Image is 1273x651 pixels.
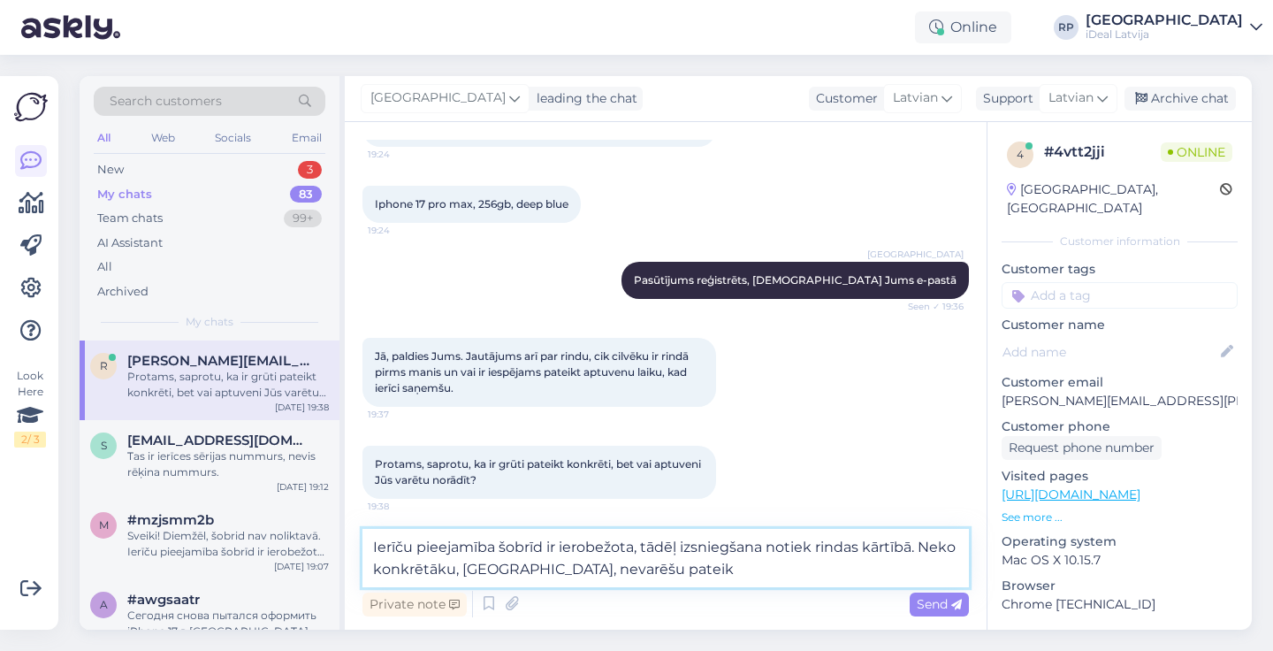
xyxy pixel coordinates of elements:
span: Latvian [1048,88,1094,108]
div: 83 [290,186,322,203]
a: [GEOGRAPHIC_DATA]iDeal Latvija [1086,13,1262,42]
div: Protams, saprotu, ka ir grūti pateikt konkrēti, bet vai aptuveni Jūs varētu norādīt? [127,369,329,401]
span: Send [917,596,962,612]
img: Askly Logo [14,90,48,124]
p: Browser [1002,577,1238,595]
div: Сегодня снова пытался оформить iPhone 17 в [GEOGRAPHIC_DATA] (аренда), появляется все та же ошибка. [127,608,329,640]
span: Latvian [893,88,938,108]
div: leading the chat [530,89,637,108]
span: Seen ✓ 19:36 [897,300,964,313]
div: [GEOGRAPHIC_DATA], [GEOGRAPHIC_DATA] [1007,180,1220,218]
div: Private note [362,593,467,617]
div: Customer information [1002,234,1238,249]
div: 2 / 3 [14,432,46,448]
span: Online [1161,142,1232,162]
div: [DATE] 19:07 [274,560,329,573]
span: Jā, paldies Jums. Jautājums arī par rindu, cik cilvēku ir rindā pirms manis un vai ir iespējams p... [375,349,691,394]
span: a [100,598,108,611]
div: 3 [298,161,322,179]
p: Customer email [1002,373,1238,392]
span: roberts.silars@gmail.com [127,353,311,369]
div: Request phone number [1002,436,1162,460]
p: Customer tags [1002,260,1238,279]
p: Customer name [1002,316,1238,334]
p: See more ... [1002,509,1238,525]
div: Archive chat [1124,87,1236,111]
span: Protams, saprotu, ka ir grūti pateikt konkrēti, bet vai aptuveni Jūs varētu norādīt? [375,457,704,486]
div: New [97,161,124,179]
span: 19:24 [368,224,434,237]
div: Archived [97,283,149,301]
div: Email [288,126,325,149]
span: [GEOGRAPHIC_DATA] [370,88,506,108]
span: Pasūtījums reģistrēts, [DEMOGRAPHIC_DATA] Jums e-pastā [634,273,957,287]
div: iDeal Latvija [1086,27,1243,42]
div: [DATE] 19:38 [275,401,329,414]
span: [GEOGRAPHIC_DATA] [867,248,964,261]
span: sigitakikure@inbox.lv [127,433,311,448]
div: Team chats [97,210,163,227]
p: Chrome [TECHNICAL_ID] [1002,595,1238,614]
div: Customer [809,89,878,108]
input: Add name [1002,342,1217,362]
div: RP [1054,15,1079,40]
a: [URL][DOMAIN_NAME] [1002,486,1140,502]
div: 99+ [284,210,322,227]
p: Customer phone [1002,417,1238,436]
div: [DATE] 19:12 [277,480,329,494]
span: Iphone 17 pro max, 256gb, deep blue [375,197,568,211]
div: All [94,126,114,149]
div: Tas ir ierīces sērijas nummurs, nevis rēķina nummurs. [127,448,329,480]
div: All [97,258,112,276]
div: Socials [211,126,255,149]
p: Mac OS X 10.15.7 [1002,551,1238,570]
div: AI Assistant [97,234,163,252]
span: 19:37 [368,408,434,421]
p: [PERSON_NAME][EMAIL_ADDRESS][PERSON_NAME][DOMAIN_NAME] [1002,392,1238,410]
div: Sveiki! Diemžēl, šobrid nav noliktavā. Ierīču pieejamība šobrīd ir ierobežota, tādēļ izsniegšana ... [127,528,329,560]
span: #awgsaatr [127,592,200,608]
span: s [101,439,107,452]
textarea: Ierīču pieejamība šobrīd ir ierobežota, tādēļ izsniegšana notiek rindas kārtībā. Neko konkrētāku,... [362,529,969,587]
span: Search customers [110,92,222,111]
p: Operating system [1002,532,1238,551]
span: m [99,518,109,532]
div: Web [148,126,179,149]
div: # 4vtt2jji [1044,142,1161,163]
div: Online [915,11,1011,43]
input: Add a tag [1002,282,1238,309]
span: 19:24 [368,148,434,161]
span: r [100,359,108,372]
span: 19:38 [368,500,434,513]
div: My chats [97,186,152,203]
p: Visited pages [1002,467,1238,486]
div: [GEOGRAPHIC_DATA] [1086,13,1243,27]
div: Support [976,89,1033,108]
span: My chats [186,314,233,330]
span: 4 [1017,148,1024,161]
div: Look Here [14,368,46,448]
span: #mzjsmm2b [127,512,214,528]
